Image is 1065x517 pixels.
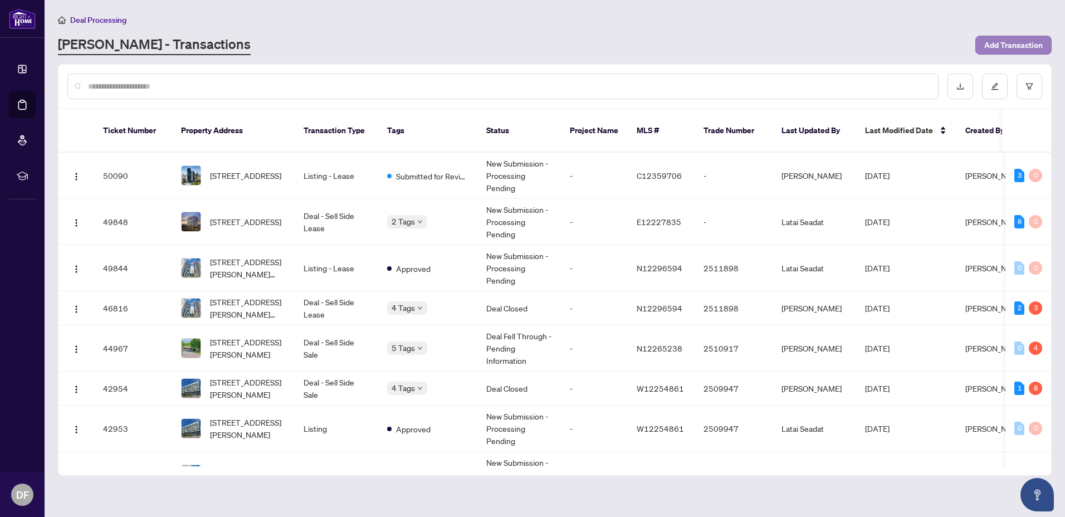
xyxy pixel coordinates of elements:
img: thumbnail-img [182,465,201,484]
span: [PERSON_NAME] [965,170,1025,181]
td: Deal - Sell Side Lease [295,199,378,245]
span: [DATE] [865,170,890,181]
td: 2509947 [695,406,773,452]
img: Logo [72,265,81,274]
div: 2 [1014,301,1024,315]
td: [PERSON_NAME] [773,372,856,406]
span: edit [991,82,999,90]
span: W12254861 [637,383,684,393]
td: - [561,452,628,498]
span: [PERSON_NAME] [965,263,1025,273]
span: Approved [396,262,431,275]
span: E12227835 [637,217,681,227]
span: [PERSON_NAME] [965,423,1025,433]
th: Property Address [172,109,295,153]
span: 5 Tags [392,342,415,354]
div: 0 [1029,261,1042,275]
button: Logo [67,213,85,231]
span: Submitted for Review [396,170,468,182]
button: Add Transaction [975,36,1052,55]
td: [PERSON_NAME] [773,325,856,372]
td: New Submission - Processing Pending [477,245,561,291]
img: thumbnail-img [182,166,201,185]
td: - [695,199,773,245]
td: - [561,245,628,291]
div: 0 [1014,261,1024,275]
span: down [417,219,423,225]
span: [PERSON_NAME] [965,383,1025,393]
span: N12296594 [637,303,682,313]
span: home [58,16,66,24]
td: - [561,406,628,452]
span: [STREET_ADDRESS][PERSON_NAME] [210,376,286,401]
td: Deal - Sell Side Sale [295,372,378,406]
button: Logo [67,259,85,277]
th: MLS # [628,109,695,153]
td: Deal - Sell Side Lease [295,291,378,325]
td: Latai Seadat [773,245,856,291]
span: Add Transaction [984,36,1043,54]
div: 0 [1014,422,1024,435]
span: W12254861 [637,423,684,433]
img: Logo [72,172,81,181]
td: 42953 [94,406,172,452]
span: [STREET_ADDRESS] [210,216,281,228]
td: [PERSON_NAME] [773,291,856,325]
td: Listing - Lease [295,153,378,199]
img: logo [9,8,36,29]
td: 2510917 [695,325,773,372]
button: Logo [67,466,85,484]
th: Created By [956,109,1023,153]
img: thumbnail-img [182,299,201,318]
span: N12296594 [637,263,682,273]
th: Status [477,109,561,153]
td: Deal Fell Through - Pending Information [477,325,561,372]
th: Ticket Number [94,109,172,153]
button: download [947,74,973,99]
button: Logo [67,339,85,357]
span: [DATE] [865,423,890,433]
a: [PERSON_NAME] - Transactions [58,35,251,55]
td: Latai Seadat [773,406,856,452]
td: Latai Seadat [773,199,856,245]
span: filter [1025,82,1033,90]
td: - [695,452,773,498]
button: filter [1017,74,1042,99]
span: [DATE] [865,383,890,393]
img: Logo [72,385,81,394]
span: [PERSON_NAME] [965,343,1025,353]
span: down [417,345,423,351]
img: Logo [72,345,81,354]
td: - [561,199,628,245]
button: Logo [67,420,85,437]
span: down [417,386,423,391]
span: Last Modified Date [865,124,933,136]
button: Logo [67,379,85,397]
span: [STREET_ADDRESS][PERSON_NAME] [210,416,286,441]
div: 0 [1014,342,1024,355]
img: thumbnail-img [182,339,201,358]
td: Deal - Sell Side Sale [295,325,378,372]
div: 1 [1014,382,1024,395]
th: Trade Number [695,109,773,153]
img: thumbnail-img [182,258,201,277]
td: 42954 [94,372,172,406]
img: thumbnail-img [182,212,201,231]
span: 4 Tags [392,301,415,314]
button: Open asap [1020,478,1054,511]
td: 50090 [94,153,172,199]
div: 3 [1029,301,1042,315]
td: - [561,325,628,372]
span: N12265238 [637,343,682,353]
span: [PERSON_NAME] [965,303,1025,313]
img: Logo [72,305,81,314]
div: 8 [1029,382,1042,395]
img: thumbnail-img [182,379,201,398]
img: Logo [72,425,81,434]
td: Listing [295,406,378,452]
span: Deal Processing [70,15,126,25]
span: [STREET_ADDRESS][PERSON_NAME][PERSON_NAME] [210,296,286,320]
span: download [956,82,964,90]
span: [DATE] [865,343,890,353]
td: [PERSON_NAME] [773,153,856,199]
